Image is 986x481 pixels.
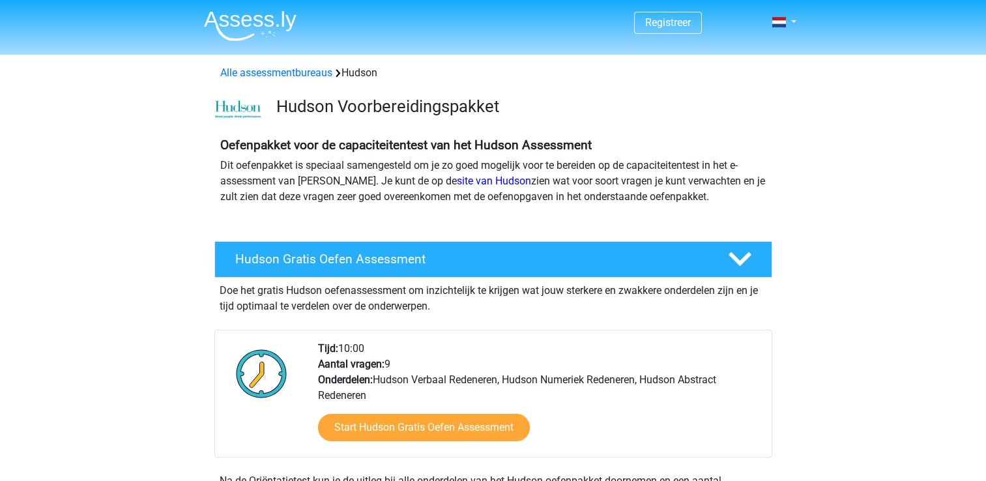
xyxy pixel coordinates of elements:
img: Assessly [204,10,297,41]
b: Tijd: [318,342,338,355]
img: cefd0e47479f4eb8e8c001c0d358d5812e054fa8.png [215,100,261,119]
div: Hudson [215,65,772,81]
a: Start Hudson Gratis Oefen Assessment [318,414,530,441]
a: Alle assessmentbureaus [220,66,332,79]
a: site van Hudson [457,175,531,187]
b: Aantal vragen: [318,358,384,370]
h4: Hudson Gratis Oefen Assessment [235,252,707,267]
a: Registreer [645,16,691,29]
p: Dit oefenpakket is speciaal samengesteld om je zo goed mogelijk voor te bereiden op de capaciteit... [220,158,766,205]
a: Hudson Gratis Oefen Assessment [209,241,777,278]
b: Onderdelen: [318,373,373,386]
div: 10:00 9 Hudson Verbaal Redeneren, Hudson Numeriek Redeneren, Hudson Abstract Redeneren [308,341,771,457]
b: Oefenpakket voor de capaciteitentest van het Hudson Assessment [220,138,592,153]
div: Doe het gratis Hudson oefenassessment om inzichtelijk te krijgen wat jouw sterkere en zwakkere on... [214,278,772,314]
h3: Hudson Voorbereidingspakket [276,96,762,117]
img: Klok [229,341,295,406]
